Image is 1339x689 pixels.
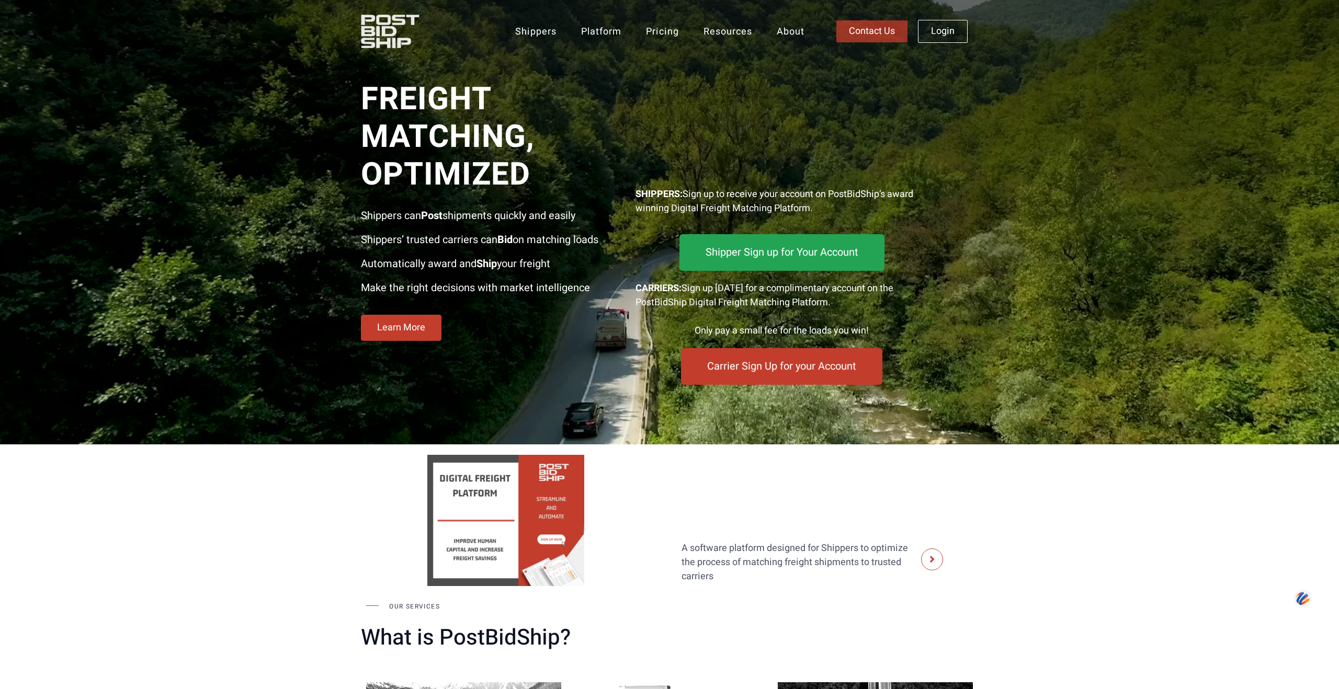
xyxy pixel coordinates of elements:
[421,208,442,223] strong: Post
[361,81,620,193] span: Freight Matching, Optimized
[361,232,620,248] p: Shippers’ trusted carriers can on matching loads
[636,281,928,309] div: Sign up [DATE] for a complimentary account on the PostBidShip Digital Freight Matching Platform.
[918,20,968,43] a: Login
[497,232,513,247] strong: Bid
[681,348,882,385] a: Carrier Sign Up for your Account
[361,280,620,296] p: Make the right decisions with market intelligence
[931,27,955,36] span: Login
[361,15,452,48] img: PostBidShip
[636,187,928,215] p: Sign up to receive your account on PostBidShip’s award winning Digital Freight Matching Platform.
[361,256,620,272] p: Automatically award and your freight
[361,315,441,341] a: Learn More
[361,208,620,224] p: Shippers can shipments quickly and easily
[361,625,571,651] span: What is PostBidShip?
[849,27,895,36] span: Contact Us
[836,20,907,42] a: Contact Us
[389,602,645,611] p: our services
[636,281,682,295] strong: CARRIERS:
[476,256,497,271] strong: Ship
[636,324,928,338] div: Only pay a small fee for the loads you win!
[682,541,916,583] p: A software platform designed for Shippers to optimize the process of matching freight shipments t...
[679,234,884,271] a: Shipper Sign up for Your Account
[693,19,763,44] a: Resources
[570,19,632,44] a: Platform
[504,19,568,44] a: Shippers
[766,19,815,44] a: About
[706,247,858,258] span: Shipper Sign up for Your Account
[707,361,856,372] span: Carrier Sign Up for your Account
[1294,589,1312,608] img: svg+xml;base64,PHN2ZyB3aWR0aD0iNDQiIGhlaWdodD0iNDQiIHZpZXdCb3g9IjAgMCA0NCA0NCIgZmlsbD0ibm9uZSIgeG...
[635,19,690,44] a: Pricing
[636,187,683,201] strong: SHIPPERS:
[377,323,425,332] span: Learn More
